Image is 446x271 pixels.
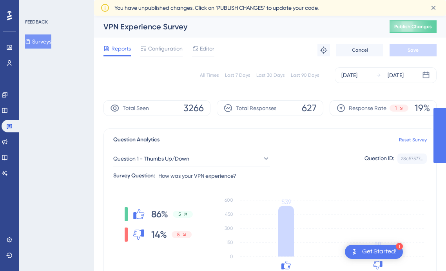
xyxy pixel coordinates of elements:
span: Total Seen [123,103,149,113]
span: Reports [111,44,131,53]
button: Cancel [336,44,383,56]
div: Get Started! [362,248,397,256]
tspan: 0 [230,254,233,259]
span: Cancel [352,47,368,53]
span: 5 [177,231,180,238]
span: Response Rate [349,103,386,113]
div: VPN Experience Survey [103,21,370,32]
tspan: 300 [225,226,233,231]
span: Total Responses [236,103,276,113]
div: Question ID: [364,154,394,164]
div: 1 [396,243,403,250]
div: Open Get Started! checklist, remaining modules: 1 [345,245,403,259]
span: How was your VPN experience? [158,171,236,181]
span: 19% [415,102,430,114]
span: 86% [151,208,168,220]
span: Question 1 - Thumbs Up/Down [113,154,189,163]
span: Configuration [148,44,183,53]
a: Reset Survey [399,137,427,143]
div: Survey Question: [113,171,155,181]
button: Publish Changes [390,20,437,33]
button: Question 1 - Thumbs Up/Down [113,151,270,166]
tspan: 539 [281,198,291,206]
div: 28c57577... [401,155,423,162]
tspan: 150 [226,240,233,245]
tspan: 88 [374,240,381,248]
span: Publish Changes [394,23,432,30]
div: [DATE] [341,70,357,80]
div: FEEDBACK [25,19,48,25]
span: Editor [200,44,214,53]
div: Last 30 Days [256,72,285,78]
img: launcher-image-alternative-text [350,247,359,257]
span: 5 [178,211,181,217]
div: [DATE] [388,70,404,80]
button: Save [390,44,437,56]
span: Save [408,47,419,53]
span: 3266 [183,102,204,114]
div: All Times [200,72,219,78]
tspan: 600 [225,197,233,203]
span: 14% [151,228,167,241]
span: 627 [302,102,317,114]
div: Last 7 Days [225,72,250,78]
button: Surveys [25,34,51,49]
span: Question Analytics [113,135,160,145]
tspan: 450 [225,211,233,217]
div: Last 90 Days [291,72,319,78]
span: 1 [395,105,397,111]
span: You have unpublished changes. Click on ‘PUBLISH CHANGES’ to update your code. [114,3,319,13]
iframe: UserGuiding AI Assistant Launcher [413,240,437,264]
